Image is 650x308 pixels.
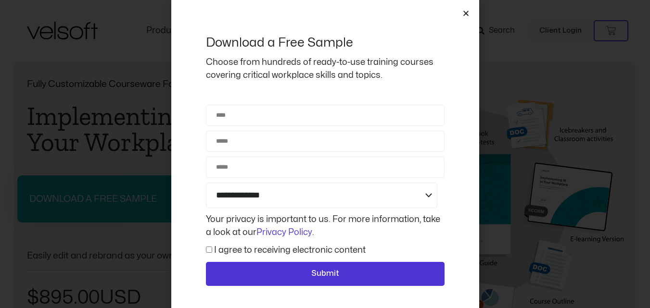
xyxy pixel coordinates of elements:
[214,246,366,254] label: I agree to receiving electronic content
[204,213,447,239] div: Your privacy is important to us. For more information, take a look at our .
[206,35,445,51] h2: Download a Free Sample
[311,268,339,280] span: Submit
[206,262,445,286] button: Submit
[206,56,445,82] p: Choose from hundreds of ready-to-use training courses covering critical workplace skills and topics.
[256,228,312,236] a: Privacy Policy
[462,10,470,17] a: Close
